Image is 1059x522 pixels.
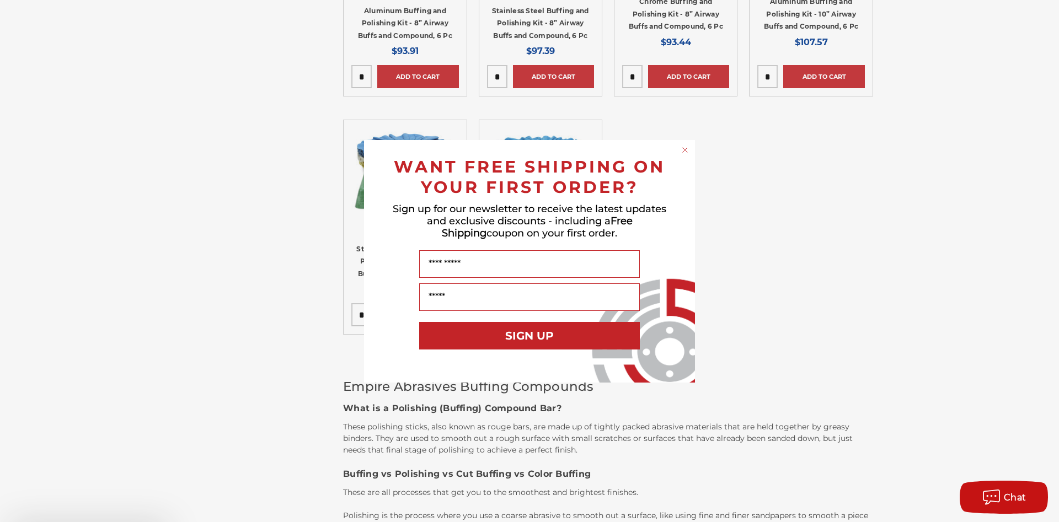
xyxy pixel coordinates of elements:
span: Sign up for our newsletter to receive the latest updates and exclusive discounts - including a co... [393,203,666,239]
span: WANT FREE SHIPPING ON YOUR FIRST ORDER? [394,157,665,197]
span: Free Shipping [442,215,633,239]
button: Close dialog [680,144,691,155]
span: Chat [1004,492,1026,503]
button: Chat [960,481,1048,514]
button: SIGN UP [419,322,640,349]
